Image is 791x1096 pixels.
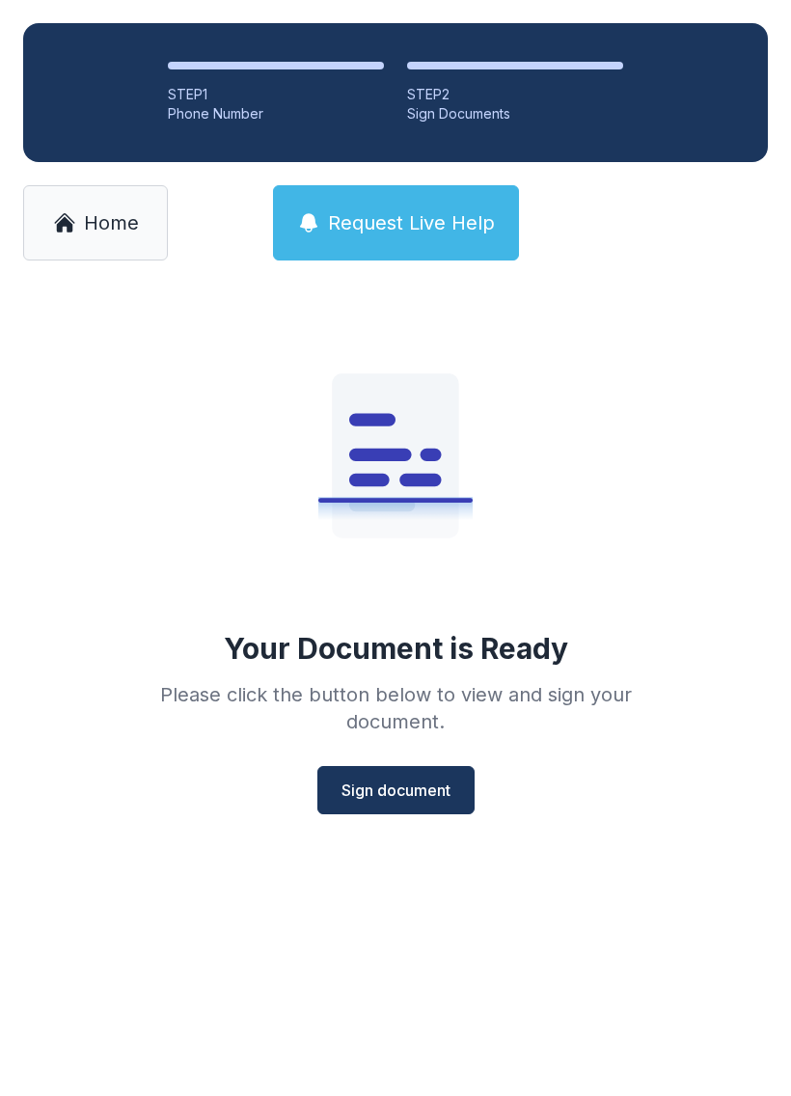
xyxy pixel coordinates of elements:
div: Your Document is Ready [224,631,568,666]
div: STEP 1 [168,85,384,104]
span: Sign document [341,779,450,802]
div: Please click the button below to view and sign your document. [118,681,673,735]
span: Home [84,209,139,236]
div: Sign Documents [407,104,623,123]
div: STEP 2 [407,85,623,104]
div: Phone Number [168,104,384,123]
span: Request Live Help [328,209,495,236]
